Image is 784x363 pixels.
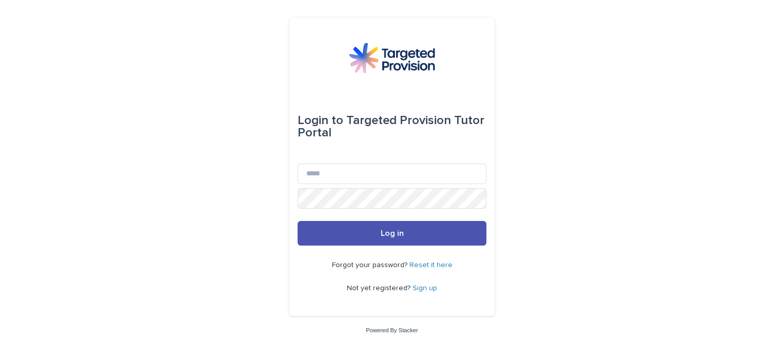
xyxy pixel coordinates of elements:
[349,43,435,73] img: M5nRWzHhSzIhMunXDL62
[413,285,437,292] a: Sign up
[347,285,413,292] span: Not yet registered?
[366,327,418,333] a: Powered By Stacker
[381,229,404,237] span: Log in
[332,261,409,269] span: Forgot your password?
[298,221,486,246] button: Log in
[409,261,453,269] a: Reset it here
[298,114,343,127] span: Login to
[298,106,486,147] div: Targeted Provision Tutor Portal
